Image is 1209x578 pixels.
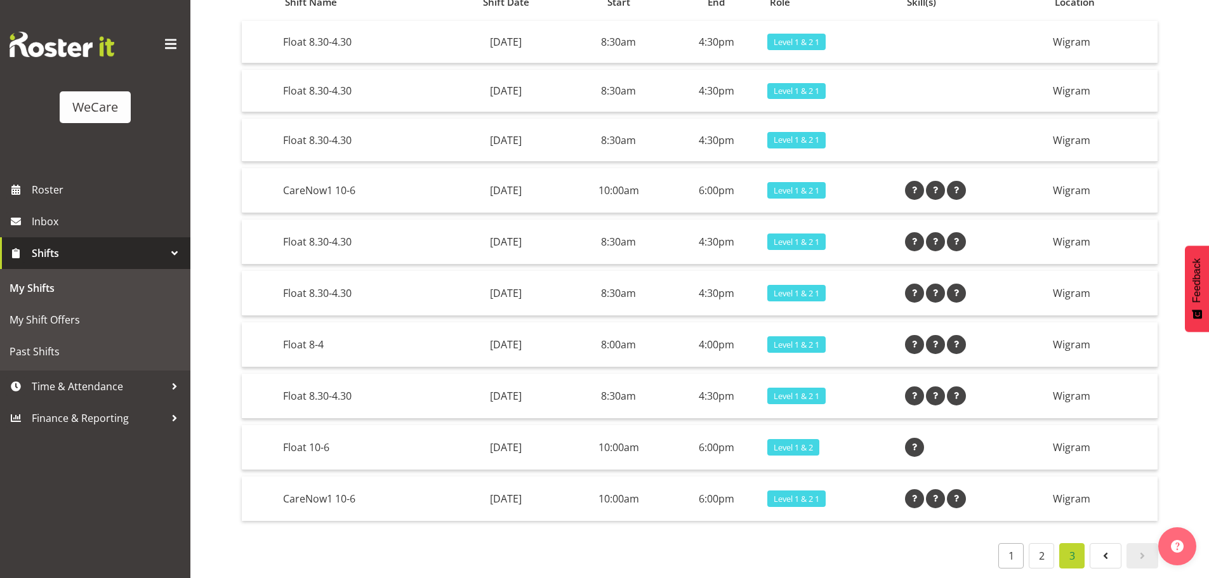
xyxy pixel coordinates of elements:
[278,271,445,316] td: Float 8.30-4.30
[670,119,763,161] td: 4:30pm
[1048,476,1158,521] td: Wigram
[567,220,670,265] td: 8:30am
[444,425,567,470] td: [DATE]
[10,342,181,361] span: Past Shifts
[670,476,763,521] td: 6:00pm
[670,271,763,316] td: 4:30pm
[774,185,819,197] span: Level 1 & 2 1
[774,236,819,248] span: Level 1 & 2 1
[278,70,445,112] td: Float 8.30-4.30
[670,220,763,265] td: 4:30pm
[1048,322,1158,367] td: Wigram
[278,374,445,419] td: Float 8.30-4.30
[567,425,670,470] td: 10:00am
[567,70,670,112] td: 8:30am
[670,374,763,419] td: 4:30pm
[1048,119,1158,161] td: Wigram
[32,212,184,231] span: Inbox
[3,304,187,336] a: My Shift Offers
[32,409,165,428] span: Finance & Reporting
[774,339,819,351] span: Level 1 & 2 1
[1048,374,1158,419] td: Wigram
[567,271,670,316] td: 8:30am
[1048,425,1158,470] td: Wigram
[1048,271,1158,316] td: Wigram
[32,244,165,263] span: Shifts
[10,310,181,329] span: My Shift Offers
[444,21,567,63] td: [DATE]
[774,442,813,454] span: Level 1 & 2
[774,36,819,48] span: Level 1 & 2 1
[10,32,114,57] img: Rosterit website logo
[1185,246,1209,332] button: Feedback - Show survey
[278,119,445,161] td: Float 8.30-4.30
[774,287,819,299] span: Level 1 & 2 1
[1048,21,1158,63] td: Wigram
[10,279,181,298] span: My Shifts
[774,85,819,97] span: Level 1 & 2 1
[278,21,445,63] td: Float 8.30-4.30
[1048,220,1158,265] td: Wigram
[1171,540,1184,553] img: help-xxl-2.png
[444,476,567,521] td: [DATE]
[444,271,567,316] td: [DATE]
[670,322,763,367] td: 4:00pm
[1029,543,1054,568] a: 2
[1048,70,1158,112] td: Wigram
[567,119,670,161] td: 8:30am
[670,168,763,213] td: 6:00pm
[1048,168,1158,213] td: Wigram
[567,476,670,521] td: 10:00am
[3,336,187,367] a: Past Shifts
[72,98,118,117] div: WeCare
[278,168,445,213] td: CareNow1 10-6
[444,70,567,112] td: [DATE]
[278,220,445,265] td: Float 8.30-4.30
[567,322,670,367] td: 8:00am
[774,390,819,402] span: Level 1 & 2 1
[567,168,670,213] td: 10:00am
[670,70,763,112] td: 4:30pm
[278,425,445,470] td: Float 10-6
[32,377,165,396] span: Time & Attendance
[567,374,670,419] td: 8:30am
[278,322,445,367] td: Float 8-4
[278,476,445,521] td: CareNow1 10-6
[444,119,567,161] td: [DATE]
[444,220,567,265] td: [DATE]
[670,21,763,63] td: 4:30pm
[1191,258,1203,303] span: Feedback
[444,168,567,213] td: [DATE]
[998,543,1024,568] a: 1
[444,322,567,367] td: [DATE]
[774,134,819,146] span: Level 1 & 2 1
[444,374,567,419] td: [DATE]
[567,21,670,63] td: 8:30am
[670,425,763,470] td: 6:00pm
[32,180,184,199] span: Roster
[3,272,187,304] a: My Shifts
[774,493,819,505] span: Level 1 & 2 1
